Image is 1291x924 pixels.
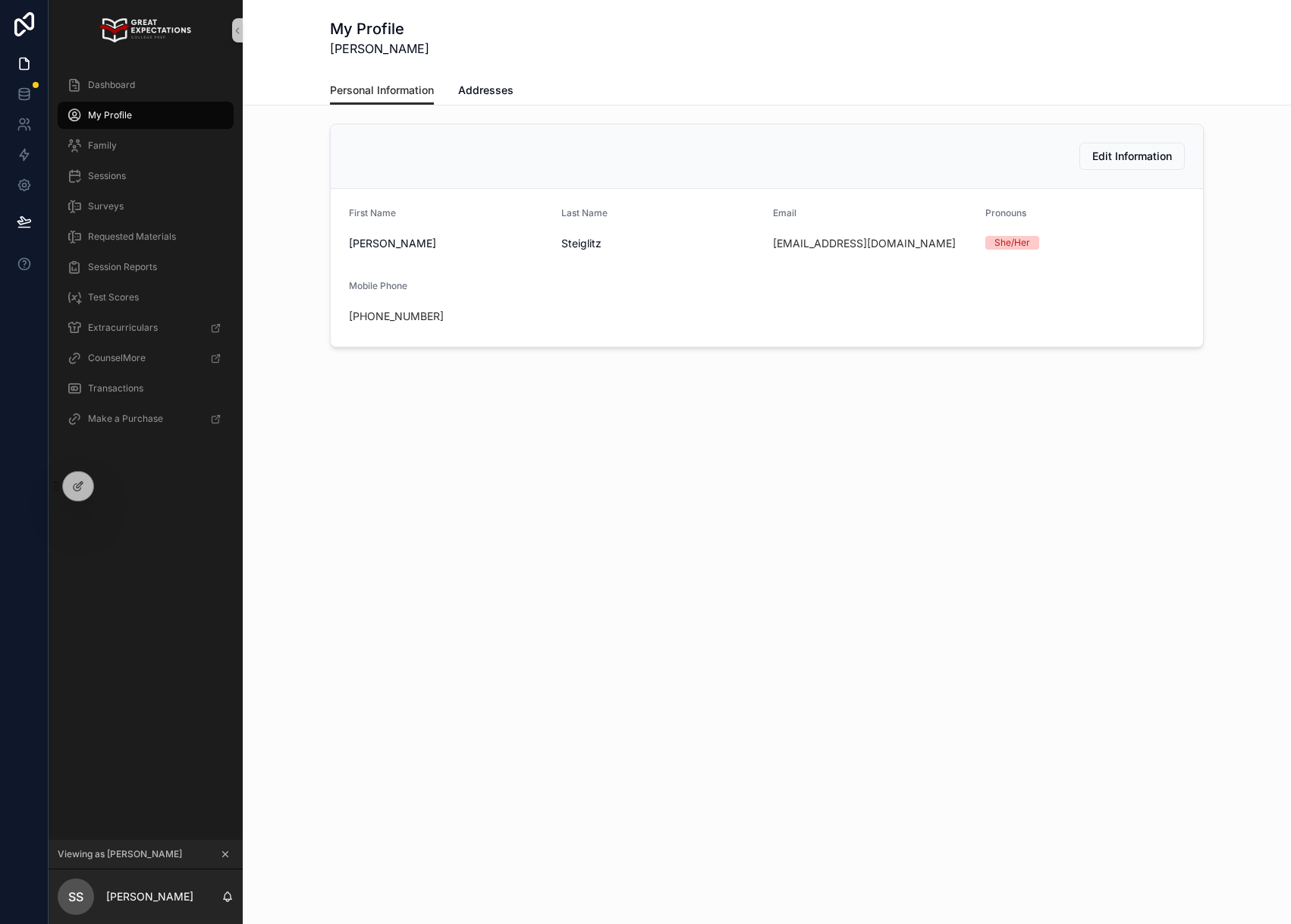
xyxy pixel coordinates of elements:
[773,207,796,218] span: Email
[349,280,407,291] span: Mobile Phone
[330,83,434,98] span: Personal Information
[88,170,126,182] span: Sessions
[58,223,234,250] a: Requested Materials
[88,382,143,394] span: Transactions
[349,207,396,218] span: First Name
[58,848,182,860] span: Viewing as [PERSON_NAME]
[88,109,132,121] span: My Profile
[58,193,234,220] a: Surveys
[88,322,158,334] span: Extracurriculars
[88,352,146,364] span: CounselMore
[458,77,514,107] a: Addresses
[1092,149,1172,164] span: Edit Information
[58,132,234,159] a: Family
[88,291,139,303] span: Test Scores
[88,231,176,243] span: Requested Materials
[58,314,234,341] a: Extracurriculars
[561,207,608,218] span: Last Name
[330,39,429,58] span: [PERSON_NAME]
[1079,143,1185,170] button: Edit Information
[58,71,234,99] a: Dashboard
[58,102,234,129] a: My Profile
[58,344,234,372] a: CounselMore
[985,207,1026,218] span: Pronouns
[58,284,234,311] a: Test Scores
[100,18,190,42] img: App logo
[88,140,117,152] span: Family
[561,236,762,251] span: Steiglitz
[349,236,549,251] span: [PERSON_NAME]
[58,162,234,190] a: Sessions
[68,888,83,906] span: SS
[49,61,243,452] div: scrollable content
[88,261,157,273] span: Session Reports
[330,77,434,105] a: Personal Information
[458,83,514,98] span: Addresses
[106,889,193,904] p: [PERSON_NAME]
[994,236,1030,250] div: She/Her
[58,375,234,402] a: Transactions
[349,309,444,324] a: [PHONE_NUMBER]
[88,413,163,425] span: Make a Purchase
[773,236,956,251] a: [EMAIL_ADDRESS][DOMAIN_NAME]
[330,18,429,39] h1: My Profile
[58,405,234,432] a: Make a Purchase
[88,200,124,212] span: Surveys
[88,79,135,91] span: Dashboard
[58,253,234,281] a: Session Reports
